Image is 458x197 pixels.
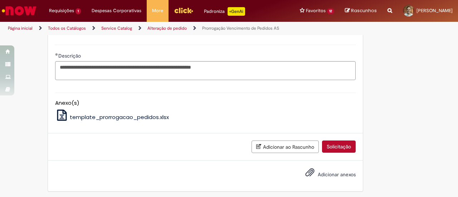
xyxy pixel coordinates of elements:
span: Obrigatório Preenchido [55,53,58,56]
a: Service Catalog [101,25,132,31]
img: ServiceNow [1,4,38,18]
span: Requisições [49,7,74,14]
span: [PERSON_NAME] [416,8,453,14]
p: +GenAi [228,7,245,16]
span: 1 [75,8,81,14]
span: Adicionar anexos [318,171,356,178]
span: Rascunhos [351,7,377,14]
h5: Anexo(s) [55,100,356,106]
button: Adicionar ao Rascunho [252,141,319,153]
span: Descrição [58,53,82,59]
ul: Trilhas de página [5,22,300,35]
span: Despesas Corporativas [92,7,141,14]
a: template_prorrogacao_pedidos.xlsx [55,113,169,121]
button: Solicitação [322,141,356,153]
a: Rascunhos [345,8,377,14]
a: Prorrogação Vencimento de Pedidos AS [202,25,279,31]
span: 12 [327,8,334,14]
img: click_logo_yellow_360x200.png [174,5,193,16]
button: Adicionar anexos [303,166,316,182]
span: Favoritos [306,7,326,14]
a: Alteração de pedido [147,25,187,31]
a: Todos os Catálogos [48,25,86,31]
span: More [152,7,163,14]
a: Página inicial [8,25,33,31]
span: template_prorrogacao_pedidos.xlsx [70,113,169,121]
div: Padroniza [204,7,245,16]
textarea: Descrição [55,61,356,80]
